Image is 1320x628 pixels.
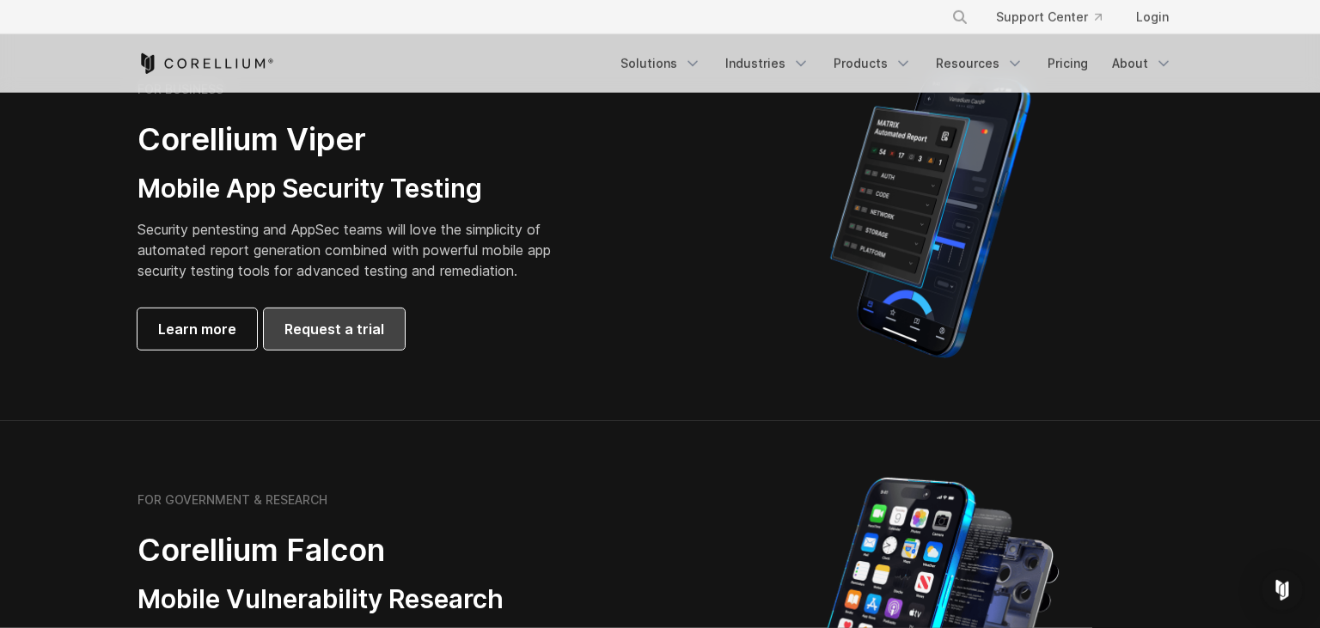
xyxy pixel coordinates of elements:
[823,48,922,79] a: Products
[137,219,577,281] p: Security pentesting and AppSec teams will love the simplicity of automated report generation comb...
[137,120,577,159] h2: Corellium Viper
[264,308,405,350] a: Request a trial
[137,583,619,616] h3: Mobile Vulnerability Research
[610,48,712,79] a: Solutions
[158,319,236,339] span: Learn more
[137,53,274,74] a: Corellium Home
[944,2,975,33] button: Search
[982,2,1115,33] a: Support Center
[137,173,577,205] h3: Mobile App Security Testing
[284,319,384,339] span: Request a trial
[137,308,257,350] a: Learn more
[1037,48,1098,79] a: Pricing
[137,531,619,570] h2: Corellium Falcon
[610,48,1182,79] div: Navigation Menu
[931,2,1182,33] div: Navigation Menu
[137,492,327,508] h6: FOR GOVERNMENT & RESEARCH
[1122,2,1182,33] a: Login
[1102,48,1182,79] a: About
[715,48,820,79] a: Industries
[926,48,1034,79] a: Resources
[1262,570,1303,611] div: Open Intercom Messenger
[801,65,1060,366] img: Corellium MATRIX automated report on iPhone showing app vulnerability test results across securit...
